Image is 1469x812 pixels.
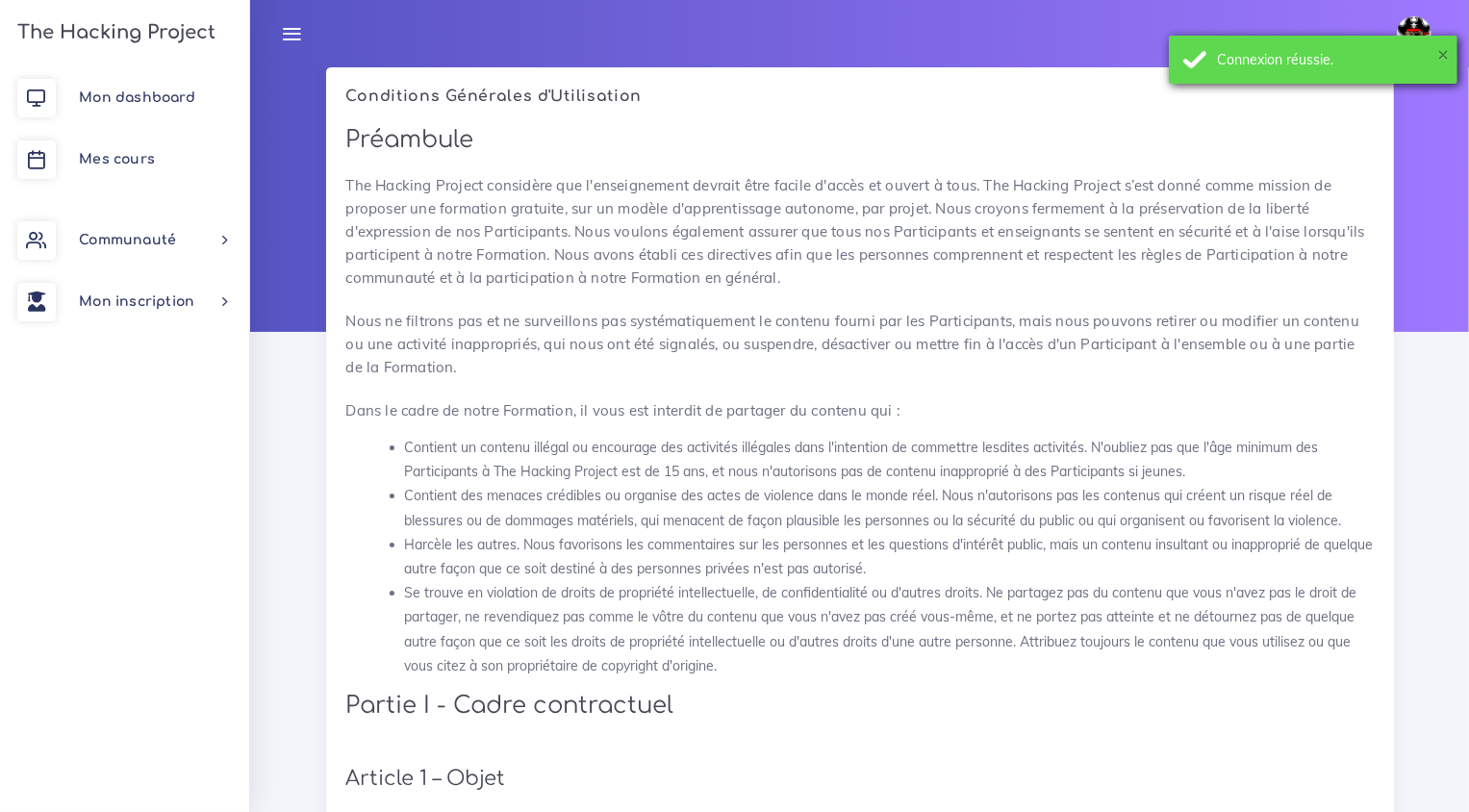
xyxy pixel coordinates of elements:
[346,174,1374,290] p: The Hacking Project considère que l'enseignement devrait être facile d'accès et ouvert à tous. Th...
[405,581,1374,678] li: Se trouve en violation de droits de propriété intellectuelle, de confidentialité ou d'autres droi...
[79,152,155,166] span: Mes cours
[79,233,176,247] span: Communauté
[79,294,194,309] span: Mon inscription
[12,22,215,43] h3: The Hacking Project
[1437,44,1449,63] button: ×
[346,692,1374,720] h2: Partie I - Cadre contractuel
[346,767,1374,791] h3: Article 1 – Objet
[405,533,1374,581] li: Harcèle les autres. Nous favorisons les commentaires sur les personnes et les questions d'intérêt...
[405,484,1374,532] li: Contient des menaces crédibles ou organise des actes de violence dans le monde réel. Nous n'autor...
[1217,50,1443,69] div: Connexion réussie.
[346,88,1374,106] h5: Conditions Générales d'Utilisation
[79,90,195,105] span: Mon dashboard
[405,436,1374,484] li: Contient un contenu illégal ou encourage des activités illégales dans l'intention de commettre le...
[346,310,1374,379] p: Nous ne filtrons pas et ne surveillons pas systématiquement le contenu fourni par les Participant...
[1397,16,1431,51] img: avatar
[346,399,1374,422] p: Dans le cadre de notre Formation, il vous est interdit de partager du contenu qui :
[346,126,1374,154] h2: Préambule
